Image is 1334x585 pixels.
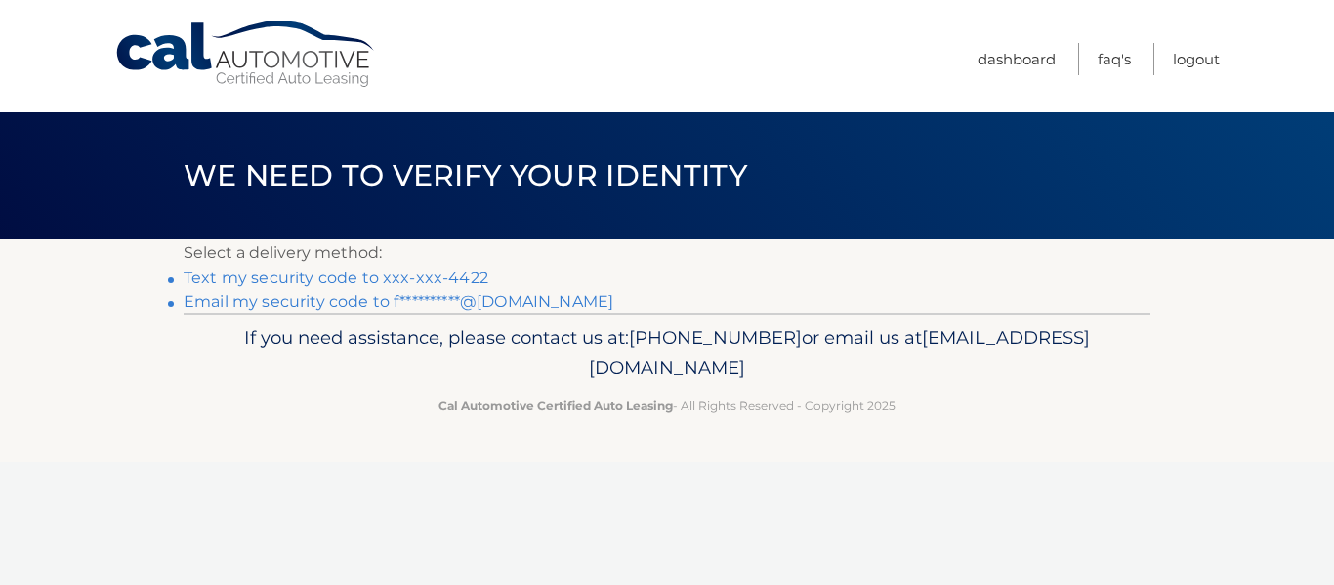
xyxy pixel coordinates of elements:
span: [PHONE_NUMBER] [629,326,802,349]
a: Cal Automotive [114,20,378,89]
a: Email my security code to f**********@[DOMAIN_NAME] [184,292,613,311]
p: Select a delivery method: [184,239,1150,267]
span: We need to verify your identity [184,157,747,193]
p: If you need assistance, please contact us at: or email us at [196,322,1138,385]
a: Text my security code to xxx-xxx-4422 [184,269,488,287]
a: Logout [1173,43,1220,75]
strong: Cal Automotive Certified Auto Leasing [438,398,673,413]
a: Dashboard [978,43,1056,75]
a: FAQ's [1098,43,1131,75]
p: - All Rights Reserved - Copyright 2025 [196,396,1138,416]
